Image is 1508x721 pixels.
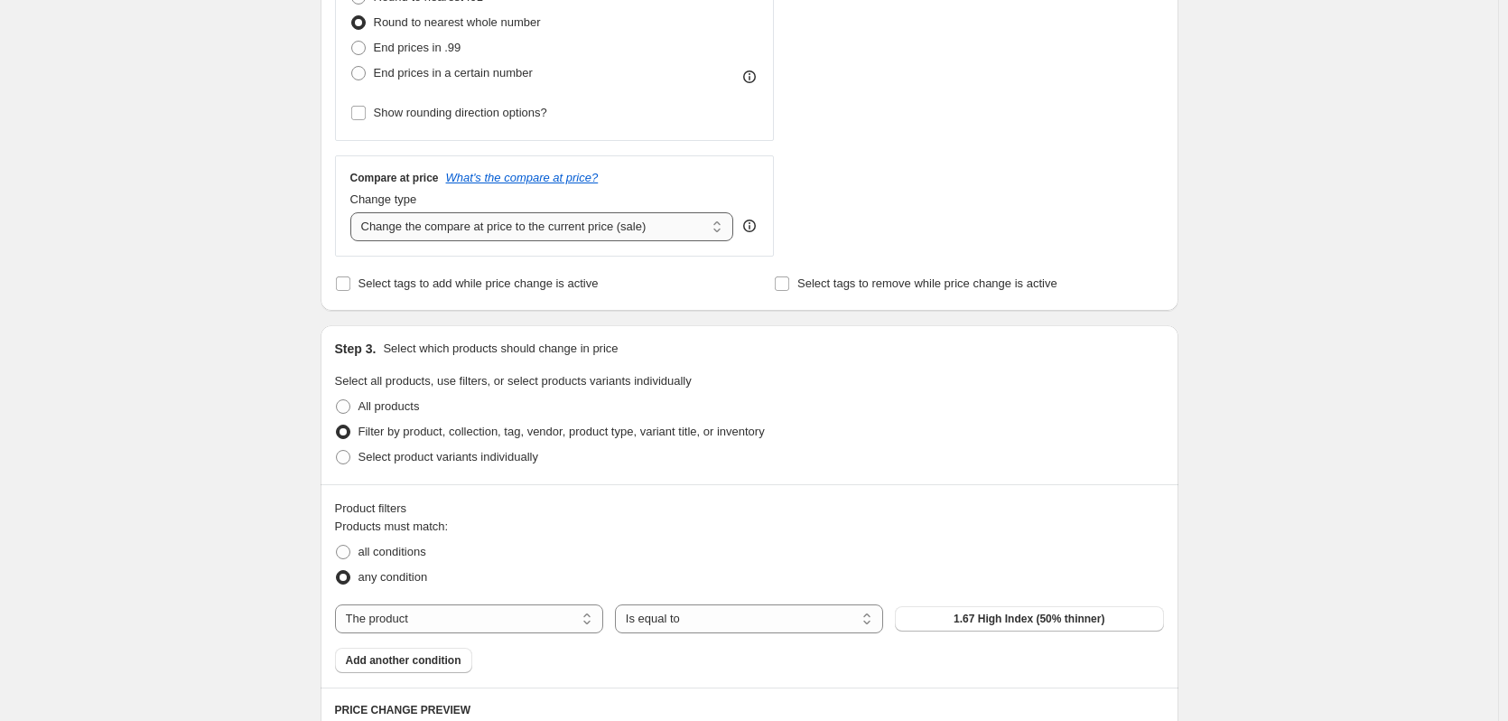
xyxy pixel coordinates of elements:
[335,500,1164,518] div: Product filters
[350,171,439,185] h3: Compare at price
[335,648,472,673] button: Add another condition
[350,192,417,206] span: Change type
[358,545,426,558] span: all conditions
[374,106,547,119] span: Show rounding direction options?
[374,41,461,54] span: End prices in .99
[358,450,538,463] span: Select product variants individually
[335,340,377,358] h2: Step 3.
[797,276,1057,290] span: Select tags to remove while price change is active
[358,570,428,584] span: any condition
[374,15,541,29] span: Round to nearest whole number
[335,374,692,388] span: Select all products, use filters, or select products variants individually
[358,399,420,413] span: All products
[895,606,1163,632] button: 1.67 High Index (50% thinner)
[954,612,1104,626] span: 1.67 High Index (50% thinner)
[446,171,599,184] button: What's the compare at price?
[740,217,759,235] div: help
[374,66,533,80] span: End prices in a certain number
[358,425,765,438] span: Filter by product, collection, tag, vendor, product type, variant title, or inventory
[335,520,449,533] span: Products must match:
[358,276,599,290] span: Select tags to add while price change is active
[346,653,461,668] span: Add another condition
[335,703,1164,717] h6: PRICE CHANGE PREVIEW
[383,340,618,358] p: Select which products should change in price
